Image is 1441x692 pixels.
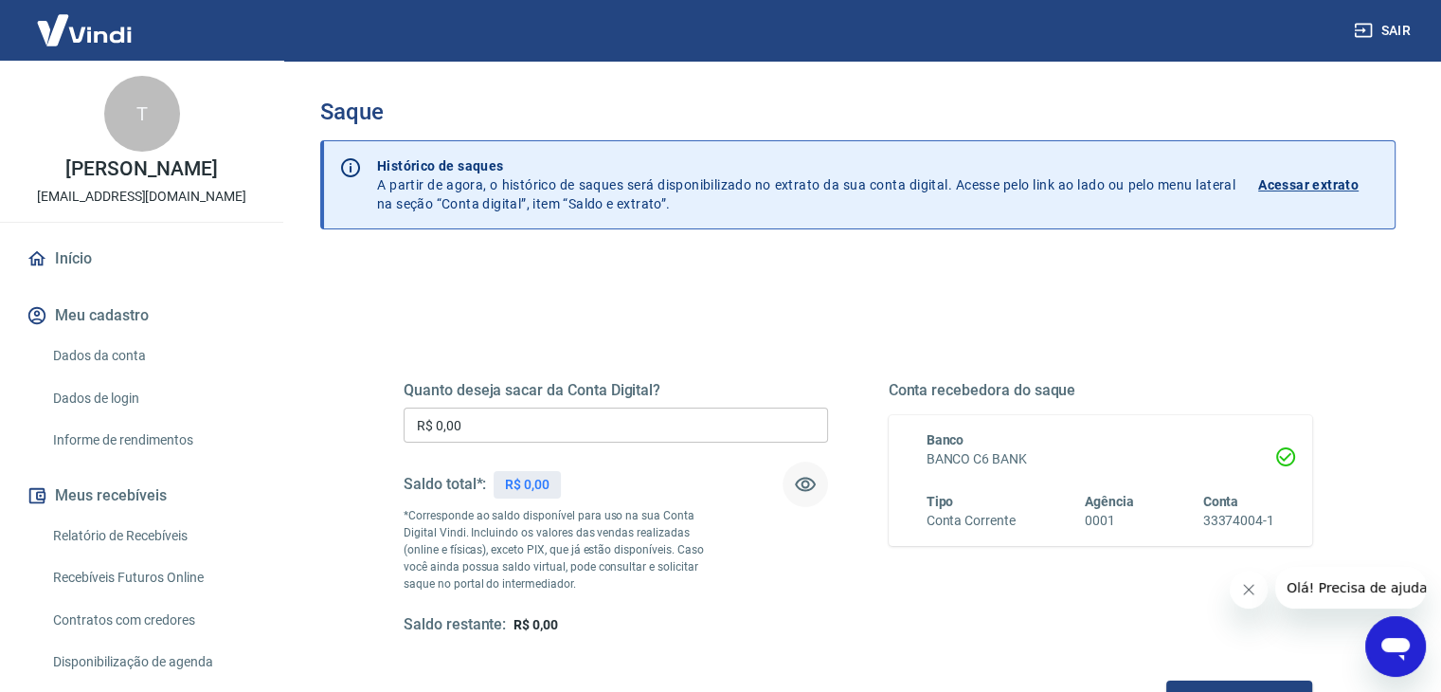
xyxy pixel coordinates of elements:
[1085,511,1134,531] h6: 0001
[320,99,1396,125] h3: Saque
[377,156,1235,175] p: Histórico de saques
[927,432,964,447] span: Banco
[1350,13,1418,48] button: Sair
[65,159,217,179] p: [PERSON_NAME]
[23,295,261,337] button: Meu cadastro
[37,187,246,207] p: [EMAIL_ADDRESS][DOMAIN_NAME]
[927,449,1275,469] h6: BANCO C6 BANK
[1202,494,1238,509] span: Conta
[927,511,1016,531] h6: Conta Corrente
[927,494,954,509] span: Tipo
[11,13,159,28] span: Olá! Precisa de ajuda?
[23,475,261,517] button: Meus recebíveis
[505,475,549,495] p: R$ 0,00
[404,475,486,494] h5: Saldo total*:
[889,381,1313,400] h5: Conta recebedora do saque
[377,156,1235,213] p: A partir de agora, o histórico de saques será disponibilizado no extrato da sua conta digital. Ac...
[23,1,146,59] img: Vindi
[404,507,722,592] p: *Corresponde ao saldo disponível para uso na sua Conta Digital Vindi. Incluindo os valores das ve...
[23,238,261,280] a: Início
[45,379,261,418] a: Dados de login
[104,76,180,152] div: T
[45,601,261,640] a: Contratos com credores
[45,643,261,682] a: Disponibilização de agenda
[1365,616,1426,677] iframe: Botão para abrir a janela de mensagens
[1085,494,1134,509] span: Agência
[404,615,506,635] h5: Saldo restante:
[1275,567,1426,609] iframe: Mensagem da empresa
[1230,571,1268,609] iframe: Fechar mensagem
[404,381,828,400] h5: Quanto deseja sacar da Conta Digital?
[45,558,261,597] a: Recebíveis Futuros Online
[1258,156,1379,213] a: Acessar extrato
[1258,175,1359,194] p: Acessar extrato
[513,617,558,632] span: R$ 0,00
[45,337,261,375] a: Dados da conta
[45,421,261,460] a: Informe de rendimentos
[45,517,261,555] a: Relatório de Recebíveis
[1202,511,1274,531] h6: 33374004-1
